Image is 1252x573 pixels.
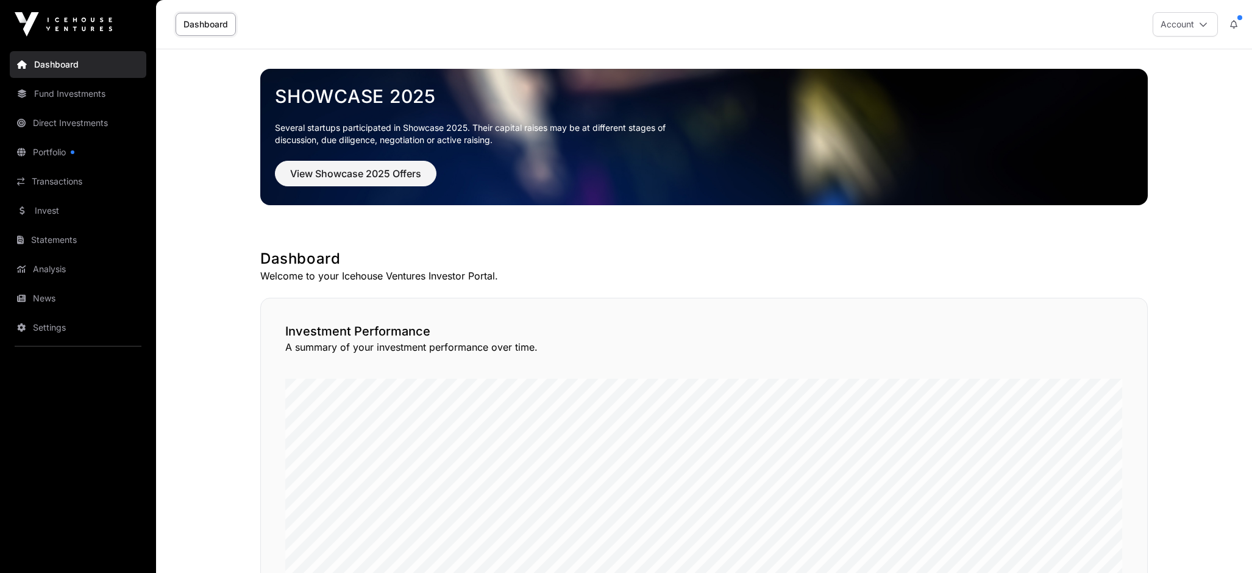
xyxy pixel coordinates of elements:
a: Fund Investments [10,80,146,107]
a: Direct Investments [10,110,146,136]
span: View Showcase 2025 Offers [290,166,421,181]
a: Invest [10,197,146,224]
a: Analysis [10,256,146,283]
a: Showcase 2025 [275,85,1133,107]
a: Dashboard [10,51,146,78]
h2: Investment Performance [285,323,1123,340]
button: View Showcase 2025 Offers [275,161,436,186]
a: Transactions [10,168,146,195]
h1: Dashboard [260,249,1148,269]
a: Settings [10,314,146,341]
p: Welcome to your Icehouse Ventures Investor Portal. [260,269,1148,283]
img: Icehouse Ventures Logo [15,12,112,37]
button: Account [1153,12,1218,37]
a: Portfolio [10,139,146,166]
img: Showcase 2025 [260,69,1148,205]
a: Statements [10,227,146,253]
a: Dashboard [176,13,236,36]
p: Several startups participated in Showcase 2025. Their capital raises may be at different stages o... [275,122,685,146]
a: News [10,285,146,312]
a: View Showcase 2025 Offers [275,173,436,185]
p: A summary of your investment performance over time. [285,340,1123,354]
